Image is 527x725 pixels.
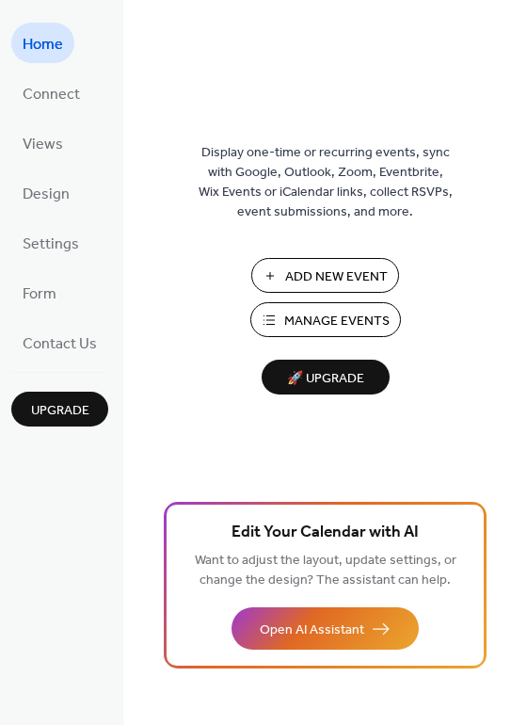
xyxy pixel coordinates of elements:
[11,392,108,427] button: Upgrade
[11,122,74,163] a: Views
[232,520,419,546] span: Edit Your Calendar with AI
[11,322,108,362] a: Contact Us
[11,222,90,263] a: Settings
[23,230,79,259] span: Settings
[199,143,453,222] span: Display one-time or recurring events, sync with Google, Outlook, Zoom, Eventbrite, Wix Events or ...
[285,267,388,287] span: Add New Event
[260,620,364,640] span: Open AI Assistant
[31,401,89,421] span: Upgrade
[232,607,419,650] button: Open AI Assistant
[273,366,378,392] span: 🚀 Upgrade
[11,23,74,63] a: Home
[23,180,70,209] span: Design
[11,72,91,113] a: Connect
[262,360,390,395] button: 🚀 Upgrade
[284,312,390,331] span: Manage Events
[23,30,63,59] span: Home
[23,80,80,109] span: Connect
[23,330,97,359] span: Contact Us
[251,258,399,293] button: Add New Event
[11,172,81,213] a: Design
[250,302,401,337] button: Manage Events
[195,548,456,593] span: Want to adjust the layout, update settings, or change the design? The assistant can help.
[23,130,63,159] span: Views
[11,272,68,313] a: Form
[23,280,56,309] span: Form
